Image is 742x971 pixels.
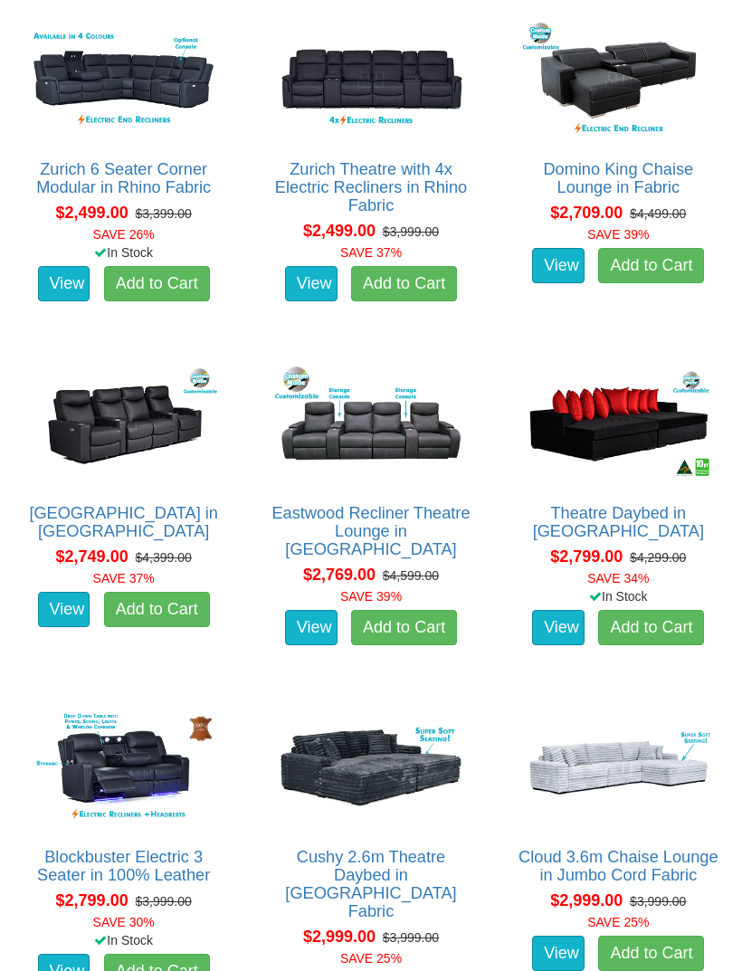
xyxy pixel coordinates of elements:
[598,611,704,647] a: Add to Cart
[587,228,649,243] font: SAVE 39%
[351,611,457,647] a: Add to Cart
[303,928,376,947] span: $2,999.00
[303,223,376,241] span: $2,499.00
[383,931,439,946] del: $3,999.00
[10,932,237,950] div: In Stock
[532,611,585,647] a: View
[37,849,210,885] a: Blockbuster Electric 3 Seater in 100% Leather
[271,707,471,831] img: Cushy 2.6m Theatre Daybed in Jumbo Cord Fabric
[29,505,218,541] a: [GEOGRAPHIC_DATA] in [GEOGRAPHIC_DATA]
[275,161,467,215] a: Zurich Theatre with 4x Electric Recliners in Rhino Fabric
[56,892,128,910] span: $2,799.00
[271,505,470,559] a: Eastwood Recliner Theatre Lounge in [GEOGRAPHIC_DATA]
[285,611,338,647] a: View
[383,569,439,584] del: $4,599.00
[104,267,210,303] a: Add to Cart
[340,590,402,604] font: SAVE 39%
[518,19,718,143] img: Domino King Chaise Lounge in Fabric
[340,246,402,261] font: SAVE 37%
[518,707,718,831] img: Cloud 3.6m Chaise Lounge in Jumbo Cord Fabric
[533,505,704,541] a: Theatre Daybed in [GEOGRAPHIC_DATA]
[135,207,191,222] del: $3,399.00
[36,161,211,197] a: Zurich 6 Seater Corner Modular in Rhino Fabric
[550,892,623,910] span: $2,999.00
[271,19,471,143] img: Zurich Theatre with 4x Electric Recliners in Rhino Fabric
[10,244,237,262] div: In Stock
[630,551,686,566] del: $4,299.00
[351,267,457,303] a: Add to Cart
[550,548,623,566] span: $2,799.00
[24,19,224,143] img: Zurich 6 Seater Corner Modular in Rhino Fabric
[104,593,210,629] a: Add to Cart
[518,363,718,487] img: Theatre Daybed in Fabric
[518,849,718,885] a: Cloud 3.6m Chaise Lounge in Jumbo Cord Fabric
[598,249,704,285] a: Add to Cart
[303,566,376,585] span: $2,769.00
[383,225,439,240] del: $3,999.00
[38,593,90,629] a: View
[38,267,90,303] a: View
[271,363,471,487] img: Eastwood Recliner Theatre Lounge in Fabric
[285,849,456,921] a: Cushy 2.6m Theatre Daybed in [GEOGRAPHIC_DATA] Fabric
[56,548,128,566] span: $2,749.00
[135,895,191,909] del: $3,999.00
[630,895,686,909] del: $3,999.00
[543,161,693,197] a: Domino King Chaise Lounge in Fabric
[56,205,128,223] span: $2,499.00
[630,207,686,222] del: $4,499.00
[93,572,155,586] font: SAVE 37%
[285,267,338,303] a: View
[532,249,585,285] a: View
[24,707,224,831] img: Blockbuster Electric 3 Seater in 100% Leather
[587,572,649,586] font: SAVE 34%
[24,363,224,487] img: Bond Theatre Lounge in Fabric
[93,228,155,243] font: SAVE 26%
[93,916,155,930] font: SAVE 30%
[550,205,623,223] span: $2,709.00
[340,952,402,966] font: SAVE 25%
[505,588,732,606] div: In Stock
[135,551,191,566] del: $4,399.00
[587,916,649,930] font: SAVE 25%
